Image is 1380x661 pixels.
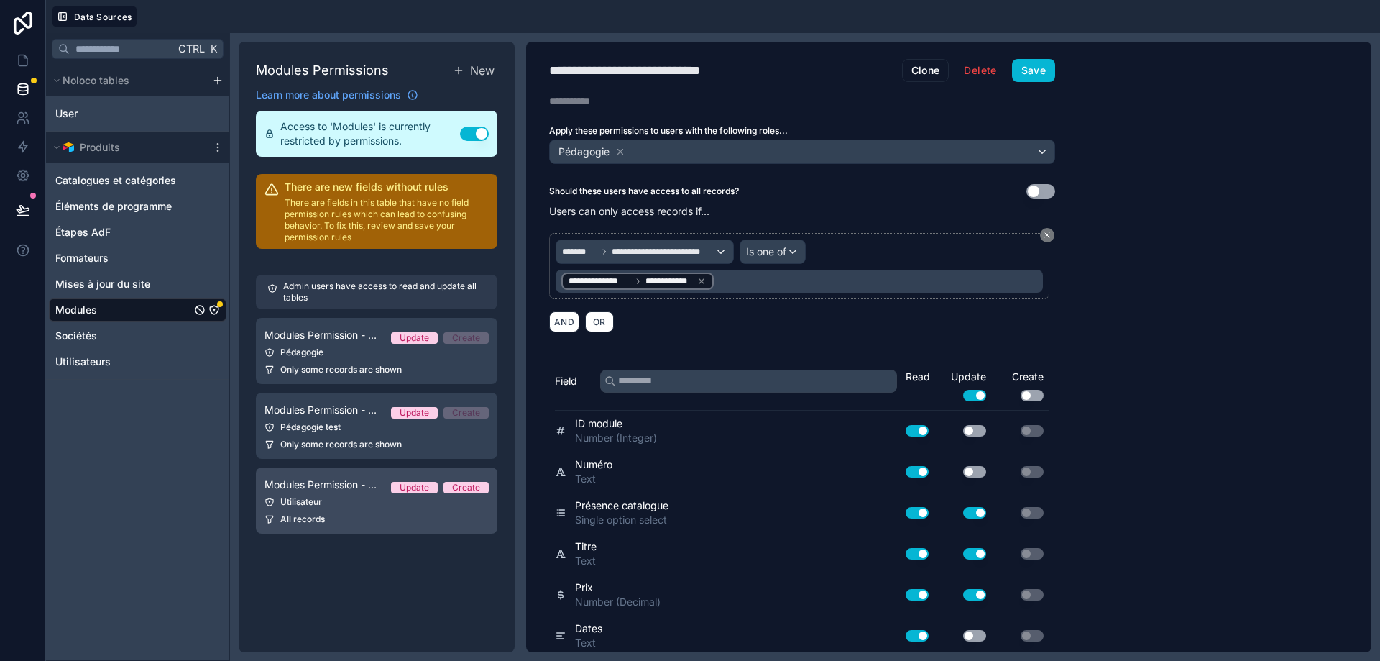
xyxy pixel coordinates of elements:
span: Learn more about permissions [256,88,401,102]
span: Titre [575,539,597,554]
span: Text [575,554,597,568]
a: Modules Permission - Pédagogie testUpdateCreatePédagogie testOnly some records are shown [256,393,497,459]
span: Data Sources [74,12,132,22]
h2: There are new fields without rules [285,180,489,194]
button: New [450,59,497,82]
label: Apply these permissions to users with the following roles... [549,125,1055,137]
span: Prix [575,580,661,595]
span: Text [575,472,612,486]
div: Update [400,482,429,493]
div: Create [992,370,1049,401]
div: Pédagogie test [264,421,489,433]
span: K [208,44,218,54]
button: OR [585,311,614,332]
span: Modules Permission - Pédagogie test [264,403,379,417]
p: There are fields in this table that have no field permission rules which can lead to confusing be... [285,197,489,243]
label: Should these users have access to all records? [549,186,739,197]
button: Is one of [740,240,806,264]
a: Learn more about permissions [256,88,418,102]
div: Create [452,407,480,419]
div: Create [452,482,480,493]
span: OR [590,316,609,327]
button: Clone [902,59,949,82]
span: Single option select [575,513,668,527]
span: Text [575,636,602,650]
span: Présence catalogue [575,498,668,513]
button: Pédagogie [549,140,1055,164]
button: Data Sources [52,6,137,27]
span: All records [280,514,325,525]
div: Utilisateur [264,496,489,508]
div: Create [452,332,480,344]
button: Save [1012,59,1055,82]
span: Ctrl [177,40,206,58]
span: Dates [575,621,602,636]
button: Delete [954,59,1006,82]
div: Update [400,332,429,344]
a: Modules Permission - PédagogieUpdateCreatePédagogieOnly some records are shown [256,318,497,384]
span: Modules Permission - Utilisateurs [264,478,379,492]
div: Update [400,407,429,419]
div: Update [934,370,992,401]
span: Field [555,374,577,388]
span: Only some records are shown [280,439,402,450]
span: Pédagogie [558,145,609,159]
span: Only some records are shown [280,364,402,375]
div: Pédagogie [264,347,489,358]
a: Modules Permission - UtilisateursUpdateCreateUtilisateurAll records [256,468,497,534]
span: New [470,62,494,79]
span: Numéro [575,457,612,472]
span: Modules Permission - Pédagogie [264,328,379,342]
div: Read [906,370,934,384]
button: AND [549,311,579,332]
span: Access to 'Modules' is currently restricted by permissions. [280,119,460,148]
span: Is one of [746,245,786,259]
span: Number (Decimal) [575,595,661,609]
p: Admin users have access to read and update all tables [283,281,486,304]
p: Users can only access records if... [549,204,1055,219]
h1: Modules Permissions [256,60,389,81]
span: ID module [575,416,657,431]
span: Number (Integer) [575,431,657,445]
